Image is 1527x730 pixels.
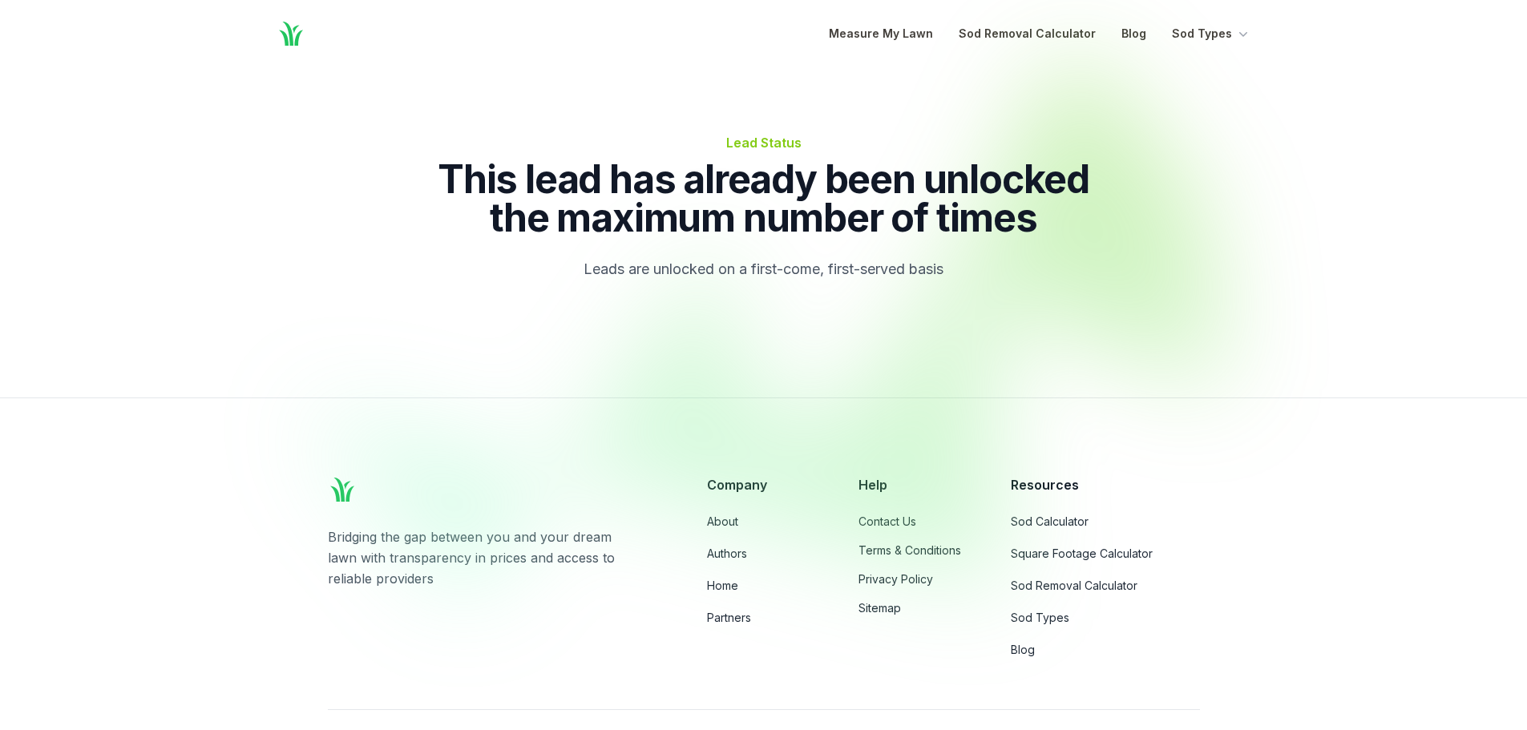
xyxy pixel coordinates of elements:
p: This lead has already been unlocked the maximum number of times [405,160,1123,237]
a: Sod Types [1011,610,1200,626]
a: Blog [1011,642,1200,658]
a: Measure My Lawn [829,24,933,43]
a: Sitemap [858,600,972,616]
p: Leads are unlocked on a first-come, first-served basis [495,256,1033,282]
a: Sod Removal Calculator [959,24,1096,43]
a: Partners [707,610,820,626]
button: Sod Types [1172,24,1251,43]
a: Blog [1121,24,1146,43]
h2: Lead Status [405,131,1123,154]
